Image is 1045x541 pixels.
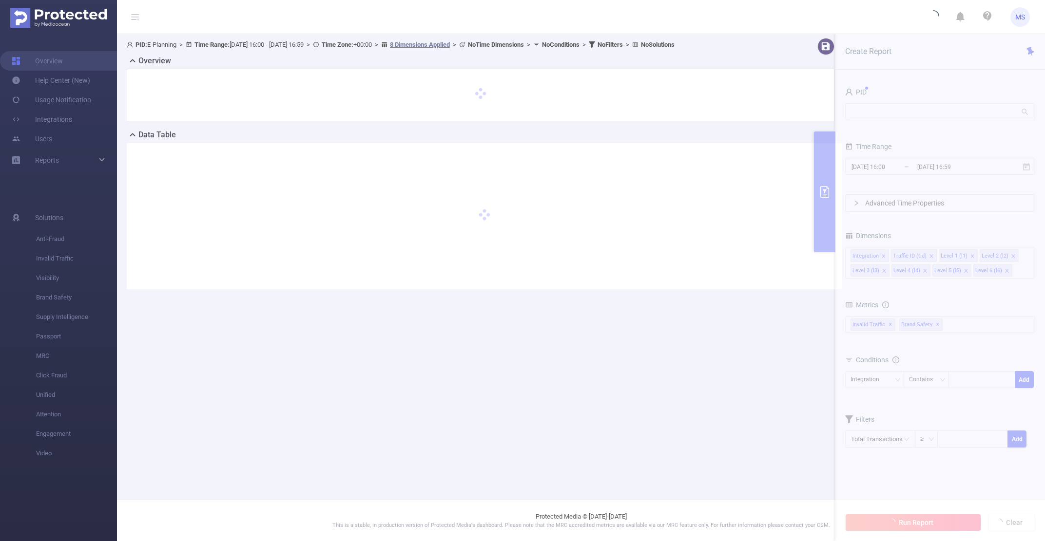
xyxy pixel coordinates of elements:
h2: Data Table [138,129,176,141]
b: No Filters [598,41,623,48]
a: Help Center (New) [12,71,90,90]
span: Video [36,444,117,463]
span: > [623,41,632,48]
b: No Conditions [542,41,580,48]
a: Integrations [12,110,72,129]
span: Supply Intelligence [36,307,117,327]
a: Overview [12,51,63,71]
img: Protected Media [10,8,107,28]
span: > [176,41,186,48]
span: > [580,41,589,48]
p: This is a stable, in production version of Protected Media's dashboard. Please note that the MRC ... [141,522,1021,530]
span: Unified [36,385,117,405]
b: Time Zone: [322,41,353,48]
span: Reports [35,156,59,164]
footer: Protected Media © [DATE]-[DATE] [117,500,1045,541]
span: > [304,41,313,48]
b: Time Range: [194,41,230,48]
span: > [524,41,533,48]
a: Usage Notification [12,90,91,110]
i: icon: loading [928,10,939,24]
span: Click Fraud [36,366,117,385]
span: E-Planning [DATE] 16:00 - [DATE] 16:59 +00:00 [127,41,675,48]
b: No Time Dimensions [468,41,524,48]
b: PID: [135,41,147,48]
a: Users [12,129,52,149]
b: No Solutions [641,41,675,48]
span: Attention [36,405,117,424]
span: MRC [36,346,117,366]
span: > [372,41,381,48]
span: Anti-Fraud [36,229,117,249]
span: Engagement [36,424,117,444]
h2: Overview [138,55,171,67]
span: Visibility [36,268,117,288]
span: Solutions [35,208,63,227]
span: Brand Safety [36,288,117,307]
span: MS [1015,7,1025,27]
span: > [450,41,459,48]
span: Invalid Traffic [36,249,117,268]
u: 8 Dimensions Applied [390,41,450,48]
a: Reports [35,150,59,170]
span: Passport [36,327,117,346]
i: icon: user [127,41,135,48]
